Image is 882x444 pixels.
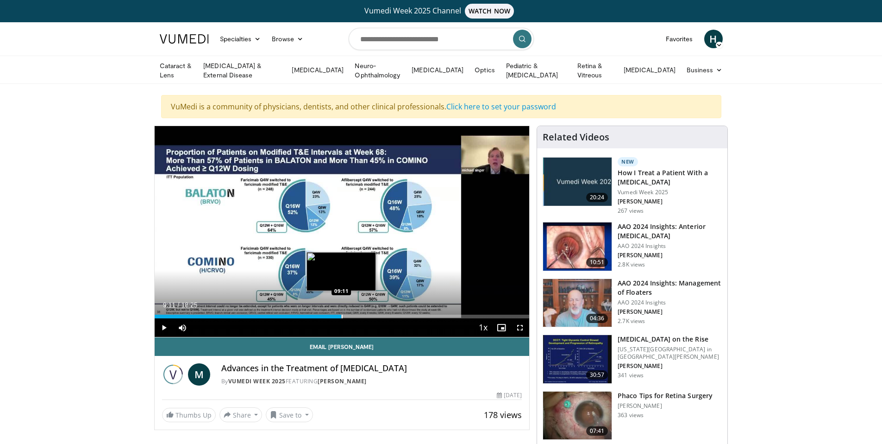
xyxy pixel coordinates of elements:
[618,242,722,250] p: AAO 2024 Insights
[618,299,722,306] p: AAO 2024 Insights
[543,335,722,384] a: 30:57 [MEDICAL_DATA] on the Rise [US_STATE][GEOGRAPHIC_DATA] in [GEOGRAPHIC_DATA][PERSON_NAME] [P...
[618,362,722,370] p: [PERSON_NAME]
[660,30,699,48] a: Favorites
[543,279,612,327] img: 8e655e61-78ac-4b3e-a4e7-f43113671c25.150x105_q85_crop-smart_upscale.jpg
[618,222,722,241] h3: AAO 2024 Insights: Anterior [MEDICAL_DATA]
[618,308,722,316] p: [PERSON_NAME]
[155,337,530,356] a: Email [PERSON_NAME]
[618,157,638,166] p: New
[349,61,406,80] a: Neuro-Ophthalmology
[543,335,612,383] img: 4ce8c11a-29c2-4c44-a801-4e6d49003971.150x105_q85_crop-smart_upscale.jpg
[586,258,608,267] span: 10:51
[228,377,286,385] a: Vumedi Week 2025
[465,4,514,19] span: WATCH NOW
[618,61,681,79] a: [MEDICAL_DATA]
[492,318,511,337] button: Enable picture-in-picture mode
[618,261,645,268] p: 2.8K views
[618,372,644,379] p: 341 views
[618,317,645,325] p: 2.7K views
[497,391,522,400] div: [DATE]
[618,412,644,419] p: 363 views
[618,402,713,410] p: [PERSON_NAME]
[511,318,529,337] button: Fullscreen
[618,391,713,400] h3: Phaco Tips for Retina Surgery
[163,301,175,309] span: 9:11
[543,222,612,271] img: fd942f01-32bb-45af-b226-b96b538a46e6.150x105_q85_crop-smart_upscale.jpg
[543,392,612,440] img: 2b0bc81e-4ab6-4ab1-8b29-1f6153f15110.150x105_q85_crop-smart_upscale.jpg
[155,315,530,318] div: Progress Bar
[618,335,722,344] h3: [MEDICAL_DATA] on the Rise
[474,318,492,337] button: Playback Rate
[221,377,522,386] div: By FEATURING
[500,61,572,80] a: Pediatric & [MEDICAL_DATA]
[469,61,500,79] a: Optics
[446,101,556,112] a: Click here to set your password
[173,318,192,337] button: Mute
[161,95,721,118] div: VuMedi is a community of physicians, dentists, and other clinical professionals.
[155,126,530,337] video-js: Video Player
[198,61,286,80] a: [MEDICAL_DATA] & External Disease
[221,363,522,374] h4: Advances in the Treatment of [MEDICAL_DATA]
[543,158,612,206] img: 02d29458-18ce-4e7f-be78-7423ab9bdffd.jpg.150x105_q85_crop-smart_upscale.jpg
[618,198,722,205] p: [PERSON_NAME]
[543,157,722,215] a: 20:24 New How I Treat a Patient With a [MEDICAL_DATA] Vumedi Week 2025 [PERSON_NAME] 267 views
[586,193,608,202] span: 20:24
[543,279,722,328] a: 04:36 AAO 2024 Insights: Management of Floaters AAO 2024 Insights [PERSON_NAME] 2.7K views
[586,426,608,436] span: 07:41
[406,61,469,79] a: [MEDICAL_DATA]
[618,207,644,215] p: 267 views
[618,168,722,187] h3: How I Treat a Patient With a [MEDICAL_DATA]
[266,407,313,422] button: Save to
[586,370,608,380] span: 30:57
[162,408,216,422] a: Thumbs Up
[162,363,184,386] img: Vumedi Week 2025
[618,252,722,259] p: [PERSON_NAME]
[543,391,722,440] a: 07:41 Phaco Tips for Retina Surgery [PERSON_NAME] 363 views
[214,30,267,48] a: Specialties
[543,132,609,143] h4: Related Videos
[154,61,198,80] a: Cataract & Lens
[181,301,197,309] span: 18:25
[155,318,173,337] button: Play
[618,279,722,297] h3: AAO 2024 Insights: Management of Floaters
[543,222,722,271] a: 10:51 AAO 2024 Insights: Anterior [MEDICAL_DATA] AAO 2024 Insights [PERSON_NAME] 2.8K views
[178,301,180,309] span: /
[586,314,608,323] span: 04:36
[484,409,522,420] span: 178 views
[160,34,209,44] img: VuMedi Logo
[307,252,376,291] img: image.jpeg
[188,363,210,386] a: M
[318,377,367,385] a: [PERSON_NAME]
[266,30,309,48] a: Browse
[704,30,723,48] a: H
[161,4,721,19] a: Vumedi Week 2025 ChannelWATCH NOW
[618,189,722,196] p: Vumedi Week 2025
[286,61,349,79] a: [MEDICAL_DATA]
[618,346,722,361] p: [US_STATE][GEOGRAPHIC_DATA] in [GEOGRAPHIC_DATA][PERSON_NAME]
[219,407,263,422] button: Share
[572,61,618,80] a: Retina & Vitreous
[681,61,728,79] a: Business
[349,28,534,50] input: Search topics, interventions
